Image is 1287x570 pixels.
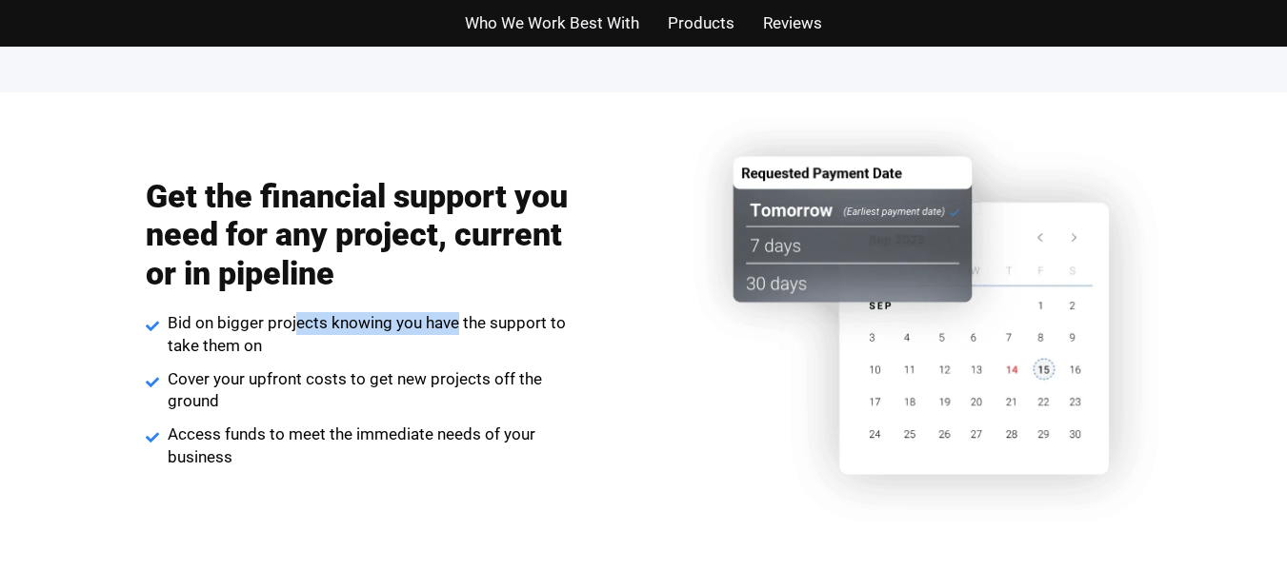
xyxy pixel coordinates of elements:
[668,10,734,37] a: Products
[763,10,822,37] a: Reviews
[163,312,575,358] span: Bid on bigger projects knowing you have the support to take them on
[163,423,575,469] span: Access funds to meet the immediate needs of your business
[163,368,575,414] span: Cover your upfront costs to get new projects off the ground
[465,10,639,37] a: Who We Work Best With
[146,177,574,293] h2: Get the financial support you need for any project, current or in pipeline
